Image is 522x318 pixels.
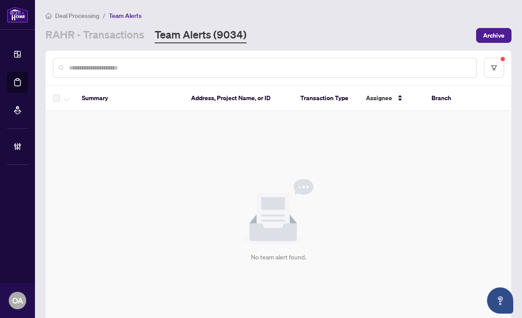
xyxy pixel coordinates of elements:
li: / [103,10,105,21]
th: Assignee [359,86,425,111]
img: Null State Icon [244,179,313,245]
span: Team Alerts [109,12,142,20]
div: No team alert found. [251,252,306,262]
th: Branch [425,86,490,111]
button: Open asap [487,287,513,314]
span: home [45,13,52,19]
span: Archive [483,28,505,42]
button: filter [484,58,504,78]
span: OA [12,294,23,307]
a: Team Alerts (9034) [155,28,247,43]
a: RAHR - Transactions [45,28,144,43]
img: logo [7,7,28,23]
button: Archive [476,28,512,43]
th: Address, Project Name, or ID [184,86,293,111]
th: Summary [75,86,184,111]
span: Deal Processing [55,12,99,20]
th: Transaction Type [293,86,359,111]
span: filter [491,65,497,71]
span: Assignee [366,93,392,103]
